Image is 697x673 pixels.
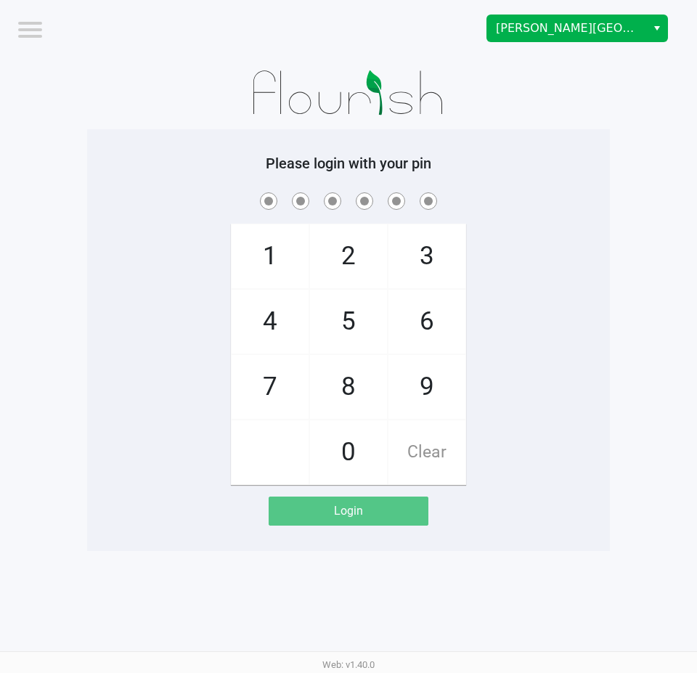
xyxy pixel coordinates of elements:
[310,224,387,288] span: 2
[388,420,465,484] span: Clear
[322,659,375,670] span: Web: v1.40.0
[310,355,387,419] span: 8
[646,15,667,41] button: Select
[310,290,387,354] span: 5
[310,420,387,484] span: 0
[232,355,309,419] span: 7
[232,224,309,288] span: 1
[388,224,465,288] span: 3
[388,355,465,419] span: 9
[232,290,309,354] span: 4
[496,20,637,37] span: [PERSON_NAME][GEOGRAPHIC_DATA]
[98,155,599,172] h5: Please login with your pin
[388,290,465,354] span: 6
